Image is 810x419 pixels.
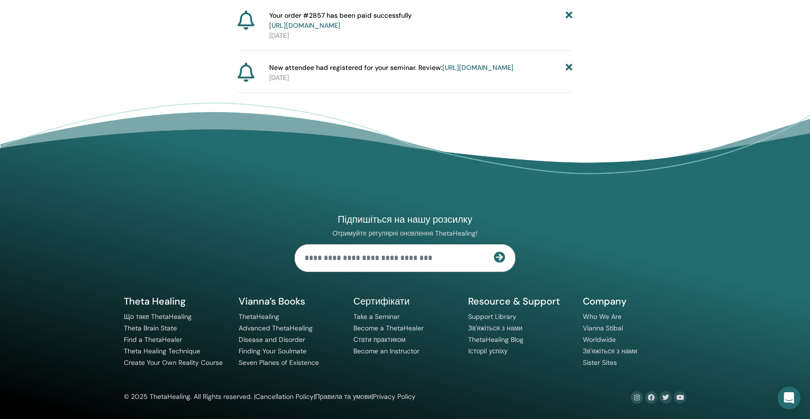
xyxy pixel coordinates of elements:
[468,347,507,355] a: Історії успіху
[295,213,515,226] h4: Підпишіться на нашу розсилку
[239,312,279,321] a: ThetaHealing
[468,295,571,307] h5: Resource & Support
[315,392,372,401] a: Правила та умови
[239,347,306,355] a: Finding Your Soulmate
[269,11,412,31] span: Your order #2857 has been paid successfully
[124,347,200,355] a: Theta Healing Technique
[239,295,342,307] h5: Vianna’s Books
[583,358,617,367] a: Sister Sites
[353,335,405,344] a: Стати практиком
[353,347,419,355] a: Become an Instructor
[124,324,177,332] a: Theta Brain State
[353,295,457,307] h5: Сертифікати
[468,335,524,344] a: ThetaHealing Blog
[468,312,516,321] a: Support Library
[442,63,514,72] a: [URL][DOMAIN_NAME]
[468,324,523,332] a: Зв'яжіться з нами
[583,295,686,307] h5: Company
[295,229,515,238] p: Отримуйте регулярні оновлення ThetaHealing!
[239,358,319,367] a: Seven Planes of Existence
[124,335,182,344] a: Find a ThetaHealer
[269,31,572,41] p: [DATE]
[269,21,340,30] a: [URL][DOMAIN_NAME]
[255,392,314,401] a: Cancellation Policy
[269,63,514,73] span: New attendee had registered for your seminar. Review:
[124,391,416,403] div: © 2025 ThetaHealing. All Rights reserved. | | |
[583,347,637,355] a: Зв'яжіться з нами
[124,312,192,321] a: Що таке ThetaHealing
[124,358,223,367] a: Create Your Own Reality Course
[777,386,800,409] div: Open Intercom Messenger
[269,73,572,83] p: [DATE]
[583,324,623,332] a: Vianna Stibal
[353,312,400,321] a: Take a Seminar
[239,324,313,332] a: Advanced ThetaHealing
[373,392,416,401] a: Privacy Policy
[124,295,227,307] h5: Theta Healing
[583,312,622,321] a: Who We Are
[583,335,616,344] a: Worldwide
[353,324,424,332] a: Become a ThetaHealer
[239,335,305,344] a: Disease and Disorder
